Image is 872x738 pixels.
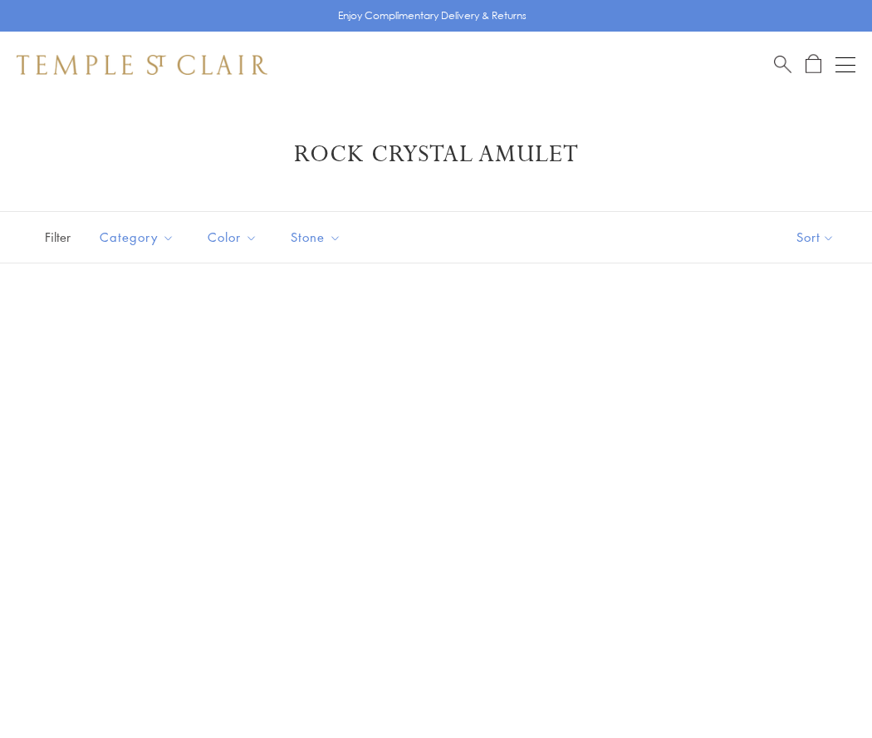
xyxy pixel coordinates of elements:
[759,212,872,263] button: Show sort by
[806,54,821,75] a: Open Shopping Bag
[199,227,270,248] span: Color
[774,54,791,75] a: Search
[17,55,267,75] img: Temple St. Clair
[282,227,354,248] span: Stone
[338,7,527,24] p: Enjoy Complimentary Delivery & Returns
[195,219,270,256] button: Color
[42,140,830,170] h1: Rock Crystal Amulet
[91,227,187,248] span: Category
[278,219,354,256] button: Stone
[835,55,855,75] button: Open navigation
[87,219,187,256] button: Category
